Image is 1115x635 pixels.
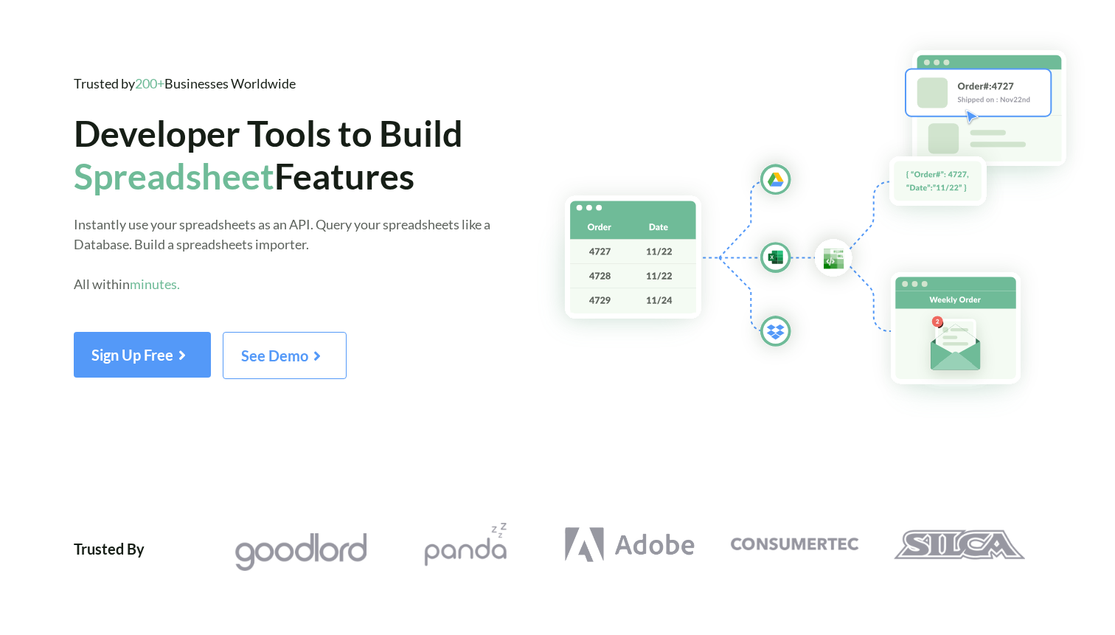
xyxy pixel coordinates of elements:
span: Trusted by Businesses Worldwide [74,75,296,91]
img: Adobe Logo [564,523,696,566]
img: Goodlord Logo [235,530,367,574]
a: Consumertec Logo [712,523,877,566]
span: Spreadsheet [74,154,274,197]
a: Silca Logo [877,523,1041,566]
div: Trusted By [74,523,145,574]
span: 200+ [135,75,164,91]
span: See Demo [241,347,328,364]
a: Adobe Logo [547,523,712,566]
a: Goodlord Logo [218,523,383,574]
span: Sign Up Free [91,346,193,364]
a: See Demo [223,352,347,364]
span: Instantly use your spreadsheets as an API. Query your spreadsheets like a Database. Build a sprea... [74,216,490,292]
img: Consumertec Logo [729,523,861,566]
img: Pandazzz Logo [400,523,532,566]
span: Developer Tools to Build Features [74,111,463,197]
a: Pandazzz Logo [383,523,547,566]
button: See Demo [223,332,347,379]
img: Hero Spreadsheet Flow [535,30,1115,420]
img: Silca Logo [893,523,1025,566]
span: minutes. [130,276,180,292]
button: Sign Up Free [74,332,211,378]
